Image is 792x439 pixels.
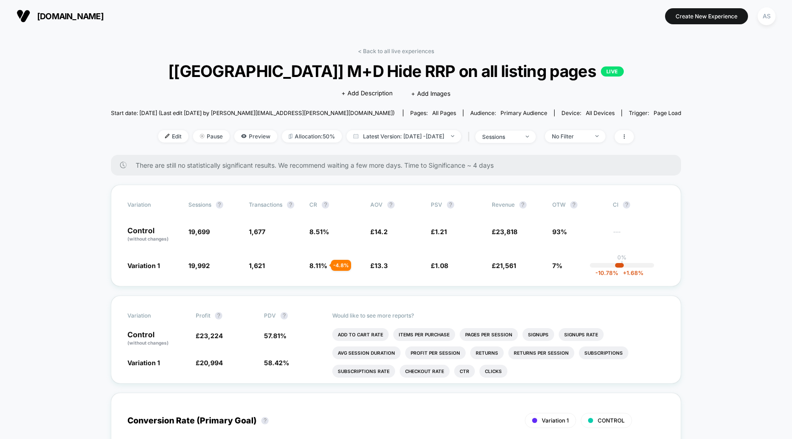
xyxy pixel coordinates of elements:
[370,201,383,208] span: AOV
[200,134,204,138] img: end
[287,201,294,209] button: ?
[552,201,603,209] span: OTW
[470,346,504,359] li: Returns
[309,228,329,236] span: 8.51 %
[370,228,388,236] span: £
[196,359,223,367] span: £
[111,110,395,116] span: Start date: [DATE] (Last edit [DATE] by [PERSON_NAME][EMAIL_ADDRESS][PERSON_NAME][DOMAIN_NAME])
[249,201,282,208] span: Transactions
[353,134,358,138] img: calendar
[331,260,351,271] div: - 4.8 %
[193,130,230,143] span: Pause
[264,332,286,340] span: 57.81 %
[570,201,577,209] button: ?
[37,11,104,21] span: [DOMAIN_NAME]
[508,346,574,359] li: Returns Per Session
[479,365,507,378] li: Clicks
[165,134,170,138] img: edit
[127,201,178,209] span: Variation
[482,133,519,140] div: sessions
[261,417,269,424] button: ?
[309,262,327,269] span: 8.11 %
[127,227,179,242] p: Control
[158,130,188,143] span: Edit
[374,228,388,236] span: 14.2
[526,136,529,137] img: end
[665,8,748,24] button: Create New Experience
[613,201,663,209] span: CI
[552,133,588,140] div: No Filter
[332,328,389,341] li: Add To Cart Rate
[188,201,211,208] span: Sessions
[500,110,547,116] span: Primary Audience
[216,201,223,209] button: ?
[234,130,277,143] span: Preview
[435,262,448,269] span: 1.08
[554,110,621,116] span: Device:
[460,328,518,341] li: Pages Per Session
[654,110,681,116] span: Page Load
[623,201,630,209] button: ?
[617,254,627,261] p: 0%
[601,66,624,77] p: LIVE
[447,201,454,209] button: ?
[431,228,447,236] span: £
[496,262,516,269] span: 21,561
[264,359,289,367] span: 58.42 %
[332,365,395,378] li: Subscriptions Rate
[188,262,210,269] span: 19,992
[196,332,223,340] span: £
[542,417,569,424] span: Variation 1
[431,201,442,208] span: PSV
[200,332,223,340] span: 23,224
[249,228,265,236] span: 1,677
[492,228,517,236] span: £
[16,9,30,23] img: Visually logo
[519,201,527,209] button: ?
[559,328,604,341] li: Signups Rate
[127,331,187,346] p: Control
[435,228,447,236] span: 1.21
[621,261,623,268] p: |
[595,269,618,276] span: -10.78 %
[579,346,628,359] li: Subscriptions
[188,228,210,236] span: 19,699
[522,328,554,341] li: Signups
[332,312,665,319] p: Would like to see more reports?
[586,110,615,116] span: all devices
[282,130,342,143] span: Allocation: 50%
[370,262,388,269] span: £
[309,201,317,208] span: CR
[215,312,222,319] button: ?
[14,9,106,23] button: [DOMAIN_NAME]
[127,340,169,346] span: (without changes)
[249,262,265,269] span: 1,621
[393,328,455,341] li: Items Per Purchase
[431,262,448,269] span: £
[623,269,627,276] span: +
[280,312,288,319] button: ?
[322,201,329,209] button: ?
[432,110,456,116] span: all pages
[196,312,210,319] span: Profit
[136,161,663,169] span: There are still no statistically significant results. We recommend waiting a few more days . Time...
[346,130,461,143] span: Latest Version: [DATE] - [DATE]
[629,110,681,116] div: Trigger:
[470,110,547,116] div: Audience:
[552,262,562,269] span: 7%
[358,48,434,55] a: < Back to all live experiences
[451,135,454,137] img: end
[200,359,223,367] span: 20,994
[496,228,517,236] span: 23,818
[127,262,160,269] span: Variation 1
[139,61,652,81] span: [[GEOGRAPHIC_DATA]] M+D Hide RRP on all listing pages
[410,110,456,116] div: Pages:
[466,130,475,143] span: |
[289,134,292,139] img: rebalance
[264,312,276,319] span: PDV
[387,201,395,209] button: ?
[552,228,567,236] span: 93%
[613,229,664,242] span: ---
[332,346,401,359] li: Avg Session Duration
[341,89,393,98] span: + Add Description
